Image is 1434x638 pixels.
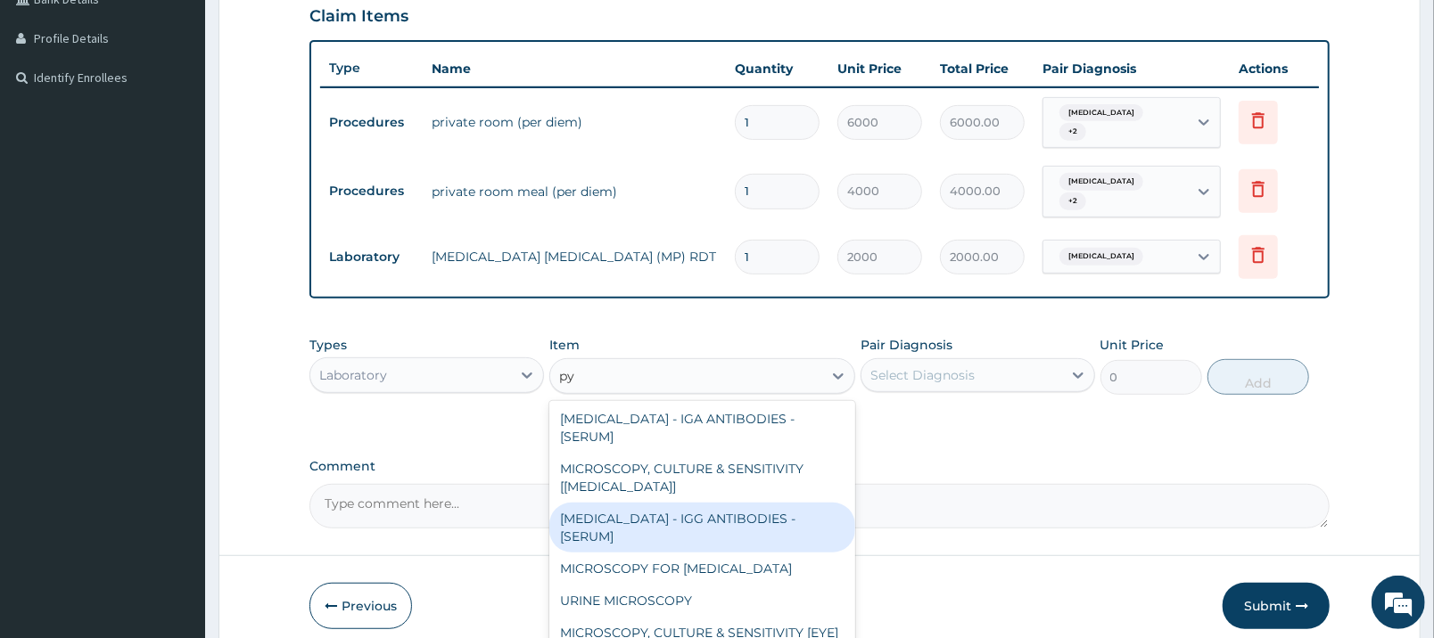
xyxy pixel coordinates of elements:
div: Laboratory [319,366,387,384]
div: URINE MICROSCOPY [549,585,855,617]
button: Previous [309,583,412,629]
div: Minimize live chat window [293,9,335,52]
label: Unit Price [1100,336,1165,354]
div: Chat with us now [93,100,300,123]
th: Unit Price [828,51,931,86]
label: Item [549,336,580,354]
th: Pair Diagnosis [1034,51,1230,86]
th: Actions [1230,51,1319,86]
th: Name [423,51,726,86]
span: We're online! [103,200,246,380]
label: Pair Diagnosis [861,336,952,354]
button: Add [1207,359,1309,395]
span: + 2 [1059,192,1086,210]
td: private room meal (per diem) [423,174,726,209]
td: private room (per diem) [423,104,726,140]
td: [MEDICAL_DATA] [MEDICAL_DATA] (MP) RDT [423,239,726,274]
div: MICROSCOPY, CULTURE & SENSITIVITY [[MEDICAL_DATA]] [549,453,855,503]
th: Total Price [931,51,1034,86]
span: + 2 [1059,123,1086,141]
textarea: Type your message and hit 'Enter' [9,438,340,501]
button: Submit [1223,583,1330,629]
div: [MEDICAL_DATA] - IGG ANTIBODIES - [SERUM] [549,503,855,552]
div: [MEDICAL_DATA] - IGA ANTIBODIES - [SERUM] [549,403,855,453]
td: Procedures [320,106,423,139]
span: [MEDICAL_DATA] [1059,104,1143,122]
h3: Claim Items [309,7,408,27]
span: [MEDICAL_DATA] [1059,173,1143,191]
td: Procedures [320,175,423,208]
td: Laboratory [320,241,423,274]
label: Comment [309,459,1330,474]
span: [MEDICAL_DATA] [1059,248,1143,266]
img: d_794563401_company_1708531726252_794563401 [33,89,72,134]
label: Types [309,338,347,353]
th: Type [320,52,423,85]
th: Quantity [726,51,828,86]
div: MICROSCOPY FOR [MEDICAL_DATA] [549,552,855,585]
div: Select Diagnosis [870,366,975,384]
